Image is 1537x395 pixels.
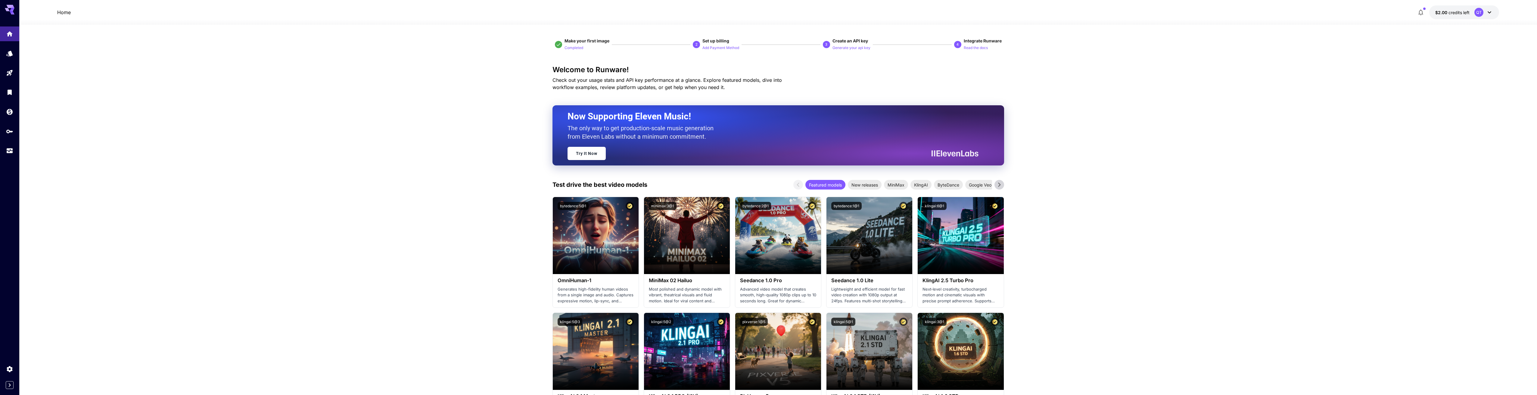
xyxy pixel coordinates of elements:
button: Add Payment Method [702,44,739,51]
button: pixverse:1@5 [740,318,768,326]
div: Settings [6,365,13,373]
p: 2 [695,42,698,47]
button: Read the docs [964,44,988,51]
div: Google Veo [965,180,995,190]
h3: KlingAI 2.5 Turbo Pro [923,278,999,283]
div: Featured models [805,180,845,190]
p: Add Payment Method [702,45,739,51]
div: Usage [6,147,13,155]
p: The only way to get production-scale music generation from Eleven Labs without a minimum commitment. [568,124,718,141]
div: API Keys [6,128,13,135]
p: Completed [565,45,583,51]
img: alt [826,197,912,274]
div: New releases [848,180,882,190]
a: Home [57,9,71,16]
button: Certified Model – Vetted for best performance and includes a commercial license. [717,202,725,210]
button: minimax:3@1 [649,202,677,210]
button: klingai:5@1 [831,318,855,326]
h3: Seedance 1.0 Pro [740,278,816,283]
p: Test drive the best video models [552,180,647,189]
p: Next‑level creativity, turbocharged motion and cinematic visuals with precise prompt adherence. S... [923,286,999,304]
p: Advanced video model that creates smooth, high-quality 1080p clips up to 10 seconds long. Great f... [740,286,816,304]
p: Read the docs [964,45,988,51]
button: klingai:5@2 [649,318,674,326]
img: alt [644,197,730,274]
span: KlingAI [910,182,932,188]
span: New releases [848,182,882,188]
span: ByteDance [934,182,963,188]
p: Most polished and dynamic model with vibrant, theatrical visuals and fluid motion. Ideal for vira... [649,286,725,304]
h2: Now Supporting Eleven Music! [568,111,974,122]
button: Certified Model – Vetted for best performance and includes a commercial license. [899,202,907,210]
button: bytedance:5@1 [558,202,589,210]
img: alt [644,313,730,390]
h3: Welcome to Runware! [552,66,1004,74]
button: Generate your api key [832,44,870,51]
p: Generates high-fidelity human videos from a single image and audio. Captures expressive motion, l... [558,286,634,304]
button: Certified Model – Vetted for best performance and includes a commercial license. [808,202,816,210]
div: MiniMax [884,180,908,190]
h3: MiniMax 02 Hailuo [649,278,725,283]
img: alt [553,197,639,274]
div: Library [6,88,13,96]
span: $2.00 [1435,10,1448,15]
button: $2.00QT [1429,5,1499,19]
span: Create an API key [832,38,868,43]
div: Home [6,29,13,36]
h3: Seedance 1.0 Lite [831,278,907,283]
img: alt [735,313,821,390]
p: 4 [957,42,959,47]
button: klingai:3@1 [923,318,947,326]
button: bytedance:2@1 [740,202,771,210]
p: Lightweight and efficient model for fast video creation with 1080p output at 24fps. Features mult... [831,286,907,304]
div: QT [1474,8,1483,17]
span: credits left [1448,10,1470,15]
button: Certified Model – Vetted for best performance and includes a commercial license. [808,318,816,326]
p: 3 [825,42,827,47]
span: Set up billing [702,38,729,43]
span: MiniMax [884,182,908,188]
button: Certified Model – Vetted for best performance and includes a commercial license. [991,318,999,326]
button: bytedance:1@1 [831,202,862,210]
div: $2.00 [1435,9,1470,16]
span: Featured models [805,182,845,188]
img: alt [735,197,821,274]
div: ByteDance [934,180,963,190]
button: Certified Model – Vetted for best performance and includes a commercial license. [899,318,907,326]
button: klingai:6@1 [923,202,947,210]
button: Certified Model – Vetted for best performance and includes a commercial license. [626,202,634,210]
span: Check out your usage stats and API key performance at a glance. Explore featured models, dive int... [552,77,782,90]
button: Certified Model – Vetted for best performance and includes a commercial license. [626,318,634,326]
h3: OmniHuman‑1 [558,278,634,283]
span: Integrate Runware [964,38,1002,43]
a: Try It Now [568,147,606,160]
div: Models [6,50,13,57]
div: KlingAI [910,180,932,190]
button: Completed [565,44,583,51]
button: klingai:5@3 [558,318,582,326]
div: Playground [6,69,13,77]
img: alt [918,197,1003,274]
div: Wallet [6,108,13,116]
p: Generate your api key [832,45,870,51]
button: Certified Model – Vetted for best performance and includes a commercial license. [991,202,999,210]
nav: breadcrumb [57,9,71,16]
img: alt [918,313,1003,390]
img: alt [826,313,912,390]
img: alt [553,313,639,390]
span: Google Veo [965,182,995,188]
button: Expand sidebar [6,381,14,389]
button: Certified Model – Vetted for best performance and includes a commercial license. [717,318,725,326]
span: Make your first image [565,38,609,43]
